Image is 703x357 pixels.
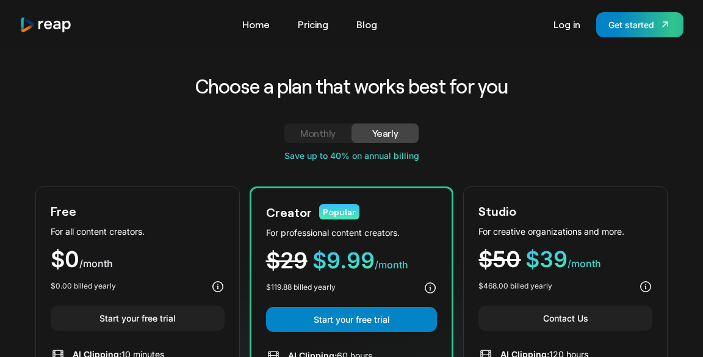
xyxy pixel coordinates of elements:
div: Yearly [366,126,404,141]
div: Save up to 40% on annual billing [35,149,668,162]
div: $0 [51,248,225,271]
a: Log in [547,15,586,34]
div: Popular [319,204,359,219]
img: reap logo [20,17,72,33]
span: $39 [525,246,568,273]
div: For creative organizations and more. [478,225,652,238]
a: home [20,17,72,33]
span: $9.99 [312,247,375,274]
div: Creator [266,203,312,221]
span: $50 [478,246,521,273]
a: Start your free trial [51,306,225,331]
div: $0.00 billed yearly [51,281,116,292]
span: /month [568,257,601,270]
div: Get started [608,18,654,31]
h2: Choose a plan that works best for you [100,73,604,99]
a: Home [236,15,276,34]
a: Start your free trial [266,307,438,332]
div: Studio [478,202,516,220]
span: $29 [266,247,308,274]
div: For all content creators. [51,225,225,238]
span: /month [375,259,408,271]
span: /month [79,257,113,270]
a: Get started [596,12,683,37]
div: For professional content creators. [266,226,438,239]
a: Contact Us [478,306,652,331]
div: Monthly [299,126,337,141]
div: $468.00 billed yearly [478,281,552,292]
div: Free [51,202,76,220]
a: Pricing [292,15,334,34]
a: Blog [350,15,383,34]
div: $119.88 billed yearly [266,282,336,293]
